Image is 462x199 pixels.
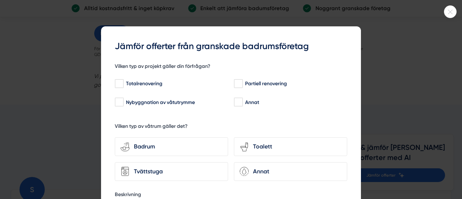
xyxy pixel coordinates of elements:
input: Partiell renovering [234,80,242,87]
input: Annat [234,99,242,106]
h5: Vilken typ av projekt gäller din förfrågan? [115,63,210,72]
input: Nybyggnation av våtutrymme [115,99,123,106]
h5: Vilken typ av våtrum gäller det? [115,123,188,132]
input: Totalrenovering [115,80,123,87]
h3: Jämför offerter från granskade badrumsföretag [115,40,347,53]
